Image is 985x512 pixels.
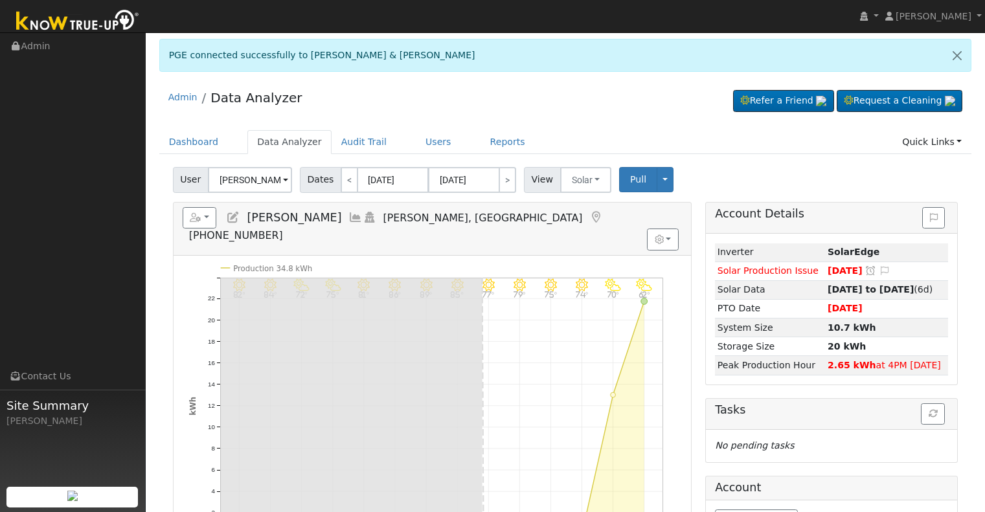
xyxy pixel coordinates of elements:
[226,211,240,224] a: Edit User (38633)
[715,440,794,451] i: No pending tasks
[589,211,603,224] a: Map
[602,291,624,298] p: 70°
[718,265,819,276] span: Solar Production Issue
[828,284,933,295] span: (6d)
[715,299,825,318] td: PTO Date
[921,403,945,425] button: Refresh
[825,356,948,375] td: at 4PM [DATE]
[188,397,197,416] text: kWh
[67,491,78,501] img: retrieve
[715,207,948,221] h5: Account Details
[383,212,583,224] span: [PERSON_NAME], [GEOGRAPHIC_DATA]
[539,291,561,298] p: 75°
[189,229,283,241] span: [PHONE_NUMBER]
[341,167,358,193] a: <
[208,167,292,193] input: Select a User
[828,341,866,351] strong: 20 kWh
[733,90,834,112] a: Refer a Friend
[828,303,863,313] span: [DATE]
[576,279,588,291] i: 10/12 - Clear
[233,264,312,273] text: Production 34.8 kWh
[247,211,341,224] span: [PERSON_NAME]
[481,130,535,154] a: Reports
[208,402,215,409] text: 12
[619,167,657,192] button: Pull
[6,397,139,414] span: Site Summary
[715,356,825,375] td: Peak Production Hour
[715,481,761,494] h5: Account
[636,279,652,291] i: 10/14 - PartlyCloudy
[159,130,229,154] a: Dashboard
[641,298,648,305] circle: onclick=""
[571,291,593,298] p: 74°
[211,466,214,473] text: 6
[892,130,971,154] a: Quick Links
[828,360,876,370] strong: 2.65 kWh
[173,167,209,193] span: User
[633,291,655,298] p: 62°
[944,39,971,71] a: Close
[945,96,955,106] img: retrieve
[560,167,612,193] button: Solar
[211,445,214,452] text: 8
[715,318,825,337] td: System Size
[816,96,826,106] img: retrieve
[499,167,516,193] a: >
[715,403,948,417] h5: Tasks
[545,279,557,291] i: 10/11 - Clear
[363,211,377,224] a: Login As (last Never)
[208,295,215,302] text: 22
[210,90,302,106] a: Data Analyzer
[630,174,646,184] span: Pull
[208,359,215,366] text: 16
[715,243,825,262] td: Inverter
[896,11,971,21] span: [PERSON_NAME]
[6,414,139,428] div: [PERSON_NAME]
[828,265,863,276] span: [DATE]
[332,130,396,154] a: Audit Trail
[715,337,825,356] td: Storage Size
[208,423,215,430] text: 10
[482,279,495,291] i: 10/09 - Clear
[879,266,890,275] i: Edit Issue
[524,167,561,193] span: View
[348,211,363,224] a: Multi-Series Graph
[416,130,461,154] a: Users
[208,338,215,345] text: 18
[477,291,499,298] p: 77°
[247,130,332,154] a: Data Analyzer
[508,291,530,298] p: 79°
[837,90,962,112] a: Request a Cleaning
[611,392,616,397] circle: onclick=""
[159,39,972,72] div: PGE connected successfully to [PERSON_NAME] & [PERSON_NAME]
[300,167,341,193] span: Dates
[208,381,215,388] text: 14
[168,92,198,102] a: Admin
[10,7,146,36] img: Know True-Up
[828,322,876,333] strong: 10.7 kWh
[605,279,621,291] i: 10/13 - PartlyCloudy
[865,265,877,276] a: Snooze this issue
[208,317,215,324] text: 20
[514,279,526,291] i: 10/10 - Clear
[715,280,825,299] td: Solar Data
[828,284,914,295] strong: [DATE] to [DATE]
[211,488,215,495] text: 4
[922,207,945,229] button: Issue History
[828,247,879,257] strong: ID: 4744295, authorized: 10/13/25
